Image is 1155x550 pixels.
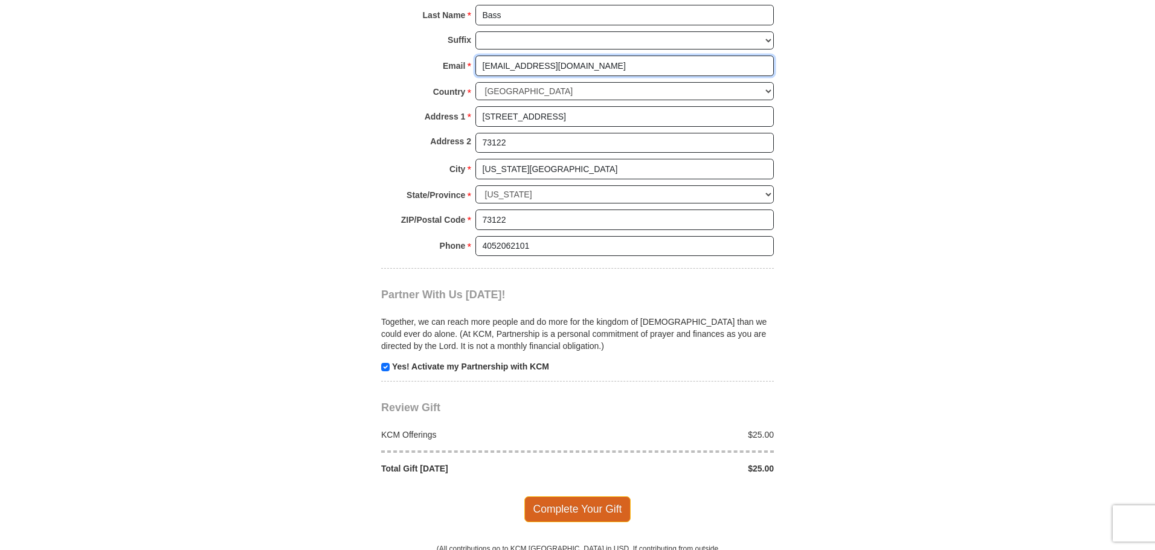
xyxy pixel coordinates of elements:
[449,161,465,177] strong: City
[440,237,466,254] strong: Phone
[407,187,465,203] strong: State/Province
[381,289,506,301] span: Partner With Us [DATE]!
[577,462,780,475] div: $25.00
[401,211,466,228] strong: ZIP/Postal Code
[392,362,549,371] strong: Yes! Activate my Partnership with KCM
[448,31,471,48] strong: Suffix
[423,7,466,24] strong: Last Name
[381,316,774,352] p: Together, we can reach more people and do more for the kingdom of [DEMOGRAPHIC_DATA] than we coul...
[430,133,471,150] strong: Address 2
[381,401,440,414] span: Review Gift
[375,429,578,441] div: KCM Offerings
[577,429,780,441] div: $25.00
[443,57,465,74] strong: Email
[524,496,631,522] span: Complete Your Gift
[433,83,466,100] strong: Country
[375,462,578,475] div: Total Gift [DATE]
[425,108,466,125] strong: Address 1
